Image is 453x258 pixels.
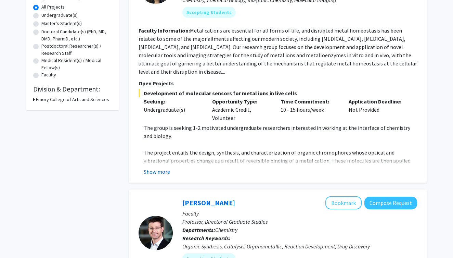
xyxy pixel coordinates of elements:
p: The project entails the design, synthesis, and characterization of organic chromophores whose opt... [144,148,417,181]
p: Time Commitment: [281,97,339,106]
span: Development of molecular sensors for metal ions in live cells [139,89,417,97]
div: Organic Synthesis, Catalysis, Organometallic, Reaction Development, Drug Discovery [182,242,417,250]
button: Add Simon Blakey to Bookmarks [325,196,362,209]
b: Research Keywords: [182,235,231,242]
h2: Division & Department: [33,85,112,93]
div: 10 - 15 hours/week [275,97,344,122]
label: Master's Student(s) [41,20,82,27]
p: Application Deadline: [349,97,407,106]
p: Professor, Director of Graduate Studies [182,218,417,226]
button: Show more [144,168,170,176]
iframe: Chat [5,227,29,253]
b: Faculty Information: [139,27,190,34]
label: Undergraduate(s) [41,12,78,19]
div: Undergraduate(s) [144,106,202,114]
p: The group is seeking 1-2 motivated undergraduate researchers interested in working at the interfa... [144,124,417,140]
label: Medical Resident(s) / Medical Fellow(s) [41,57,112,71]
label: All Projects [41,3,65,11]
label: Postdoctoral Researcher(s) / Research Staff [41,42,112,57]
p: Opportunity Type: [212,97,270,106]
div: Academic Credit, Volunteer [207,97,275,122]
label: Faculty [41,71,56,78]
fg-read-more: Metal cations are essential for all forms of life, and disrupted metal homeostasis has been relat... [139,27,417,75]
button: Compose Request to Simon Blakey [364,197,417,209]
p: Faculty [182,209,417,218]
label: Doctoral Candidate(s) (PhD, MD, DMD, PharmD, etc.) [41,28,112,42]
span: Chemistry [215,226,237,233]
p: Open Projects [139,79,417,87]
a: [PERSON_NAME] [182,198,235,207]
b: Departments: [182,226,215,233]
h3: Emory College of Arts and Sciences [36,96,109,103]
mat-chip: Accepting Students [182,7,236,18]
p: Seeking: [144,97,202,106]
div: Not Provided [344,97,412,122]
